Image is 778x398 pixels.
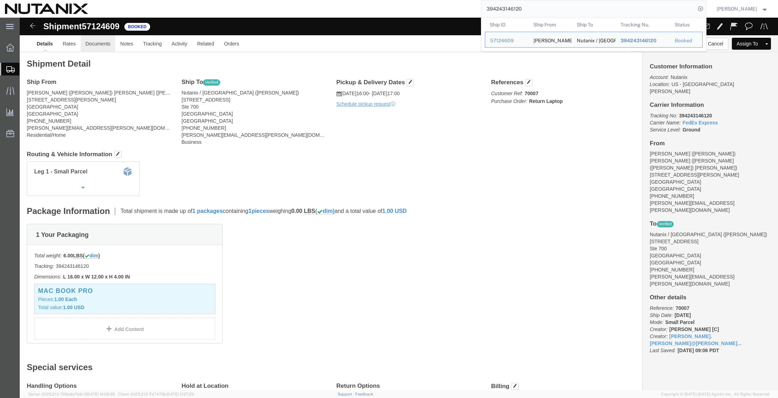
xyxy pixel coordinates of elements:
th: Ship To [572,18,616,32]
div: 57124609 [490,37,524,44]
div: Nutanix / Durham [577,32,611,47]
span: Copyright © [DATE]-[DATE] Agistix Inc., All Rights Reserved [661,391,770,397]
button: [PERSON_NAME] [716,5,768,13]
th: Ship From [528,18,572,32]
iframe: FS Legacy Container [20,18,778,391]
span: [DATE] 10:09:35 [86,392,115,396]
th: Status [670,18,703,32]
img: logo [5,4,88,14]
th: Ship ID [485,18,529,32]
th: Tracking Nu. [615,18,670,32]
span: Stephanie Guadron [717,5,757,13]
span: Client: 2025.21.0-7d7479b [118,392,194,396]
a: Feedback [355,392,373,396]
div: Booked [675,37,697,44]
span: [DATE] 11:37:29 [166,392,194,396]
div: 394243146120 [620,37,665,44]
a: Support [338,392,355,396]
div: Ralph (Lee) Edwards [533,32,567,47]
span: 394243146120 [620,38,656,43]
span: Server: 2025.21.0-769a9a7b8c3 [28,392,115,396]
table: Search Results [485,18,706,51]
input: Search for shipment number, reference number [481,0,696,17]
